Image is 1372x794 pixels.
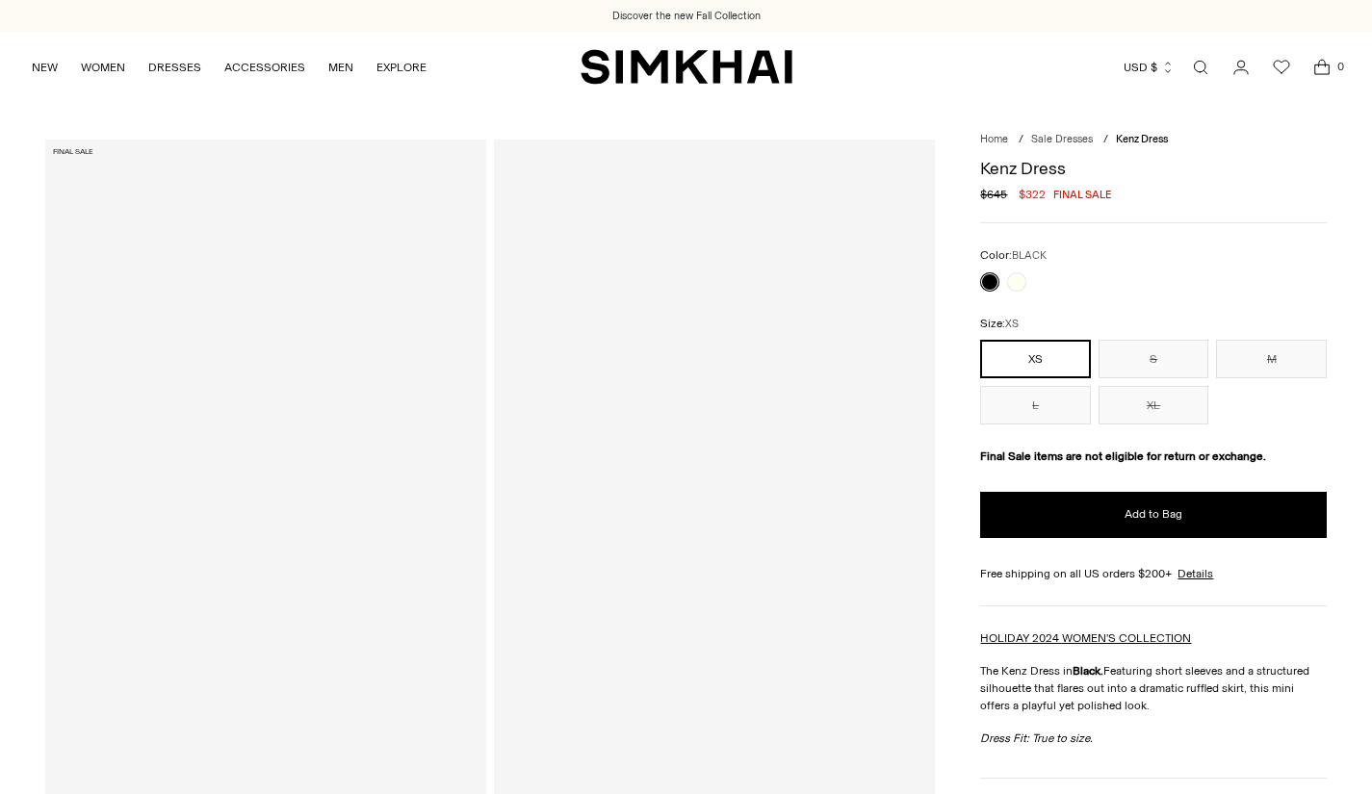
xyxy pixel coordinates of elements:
s: $645 [980,186,1007,203]
a: Home [980,133,1008,145]
a: DRESSES [148,46,201,89]
a: WOMEN [81,46,125,89]
a: Sale Dresses [1031,133,1093,145]
label: Color: [980,246,1047,265]
a: Open search modal [1181,48,1220,87]
strong: Black. [1073,664,1103,678]
a: SIMKHAI [581,48,792,86]
a: EXPLORE [376,46,427,89]
button: S [1099,340,1209,378]
strong: Final Sale items are not eligible for return or exchange. [980,449,1266,463]
span: 0 [1332,58,1349,75]
div: / [1019,132,1023,148]
p: The Kenz Dress in Featuring short sleeves and a structured silhouette that flares out into a dram... [980,662,1327,714]
h1: Kenz Dress [980,160,1327,177]
span: $322 [1019,186,1046,203]
button: L [980,386,1091,424]
a: HOLIDAY 2024 WOMEN'S COLLECTION [980,631,1191,645]
a: ACCESSORIES [224,46,305,89]
a: MEN [328,46,353,89]
div: Free shipping on all US orders $200+ [980,565,1327,582]
a: Discover the new Fall Collection [612,9,761,24]
span: Add to Bag [1125,506,1182,523]
button: Add to Bag [980,492,1327,538]
label: Size: [980,315,1019,333]
span: XS [1005,318,1019,330]
a: Wishlist [1262,48,1301,87]
span: BLACK [1012,249,1047,262]
div: / [1103,132,1108,148]
button: USD $ [1124,46,1175,89]
button: M [1216,340,1327,378]
a: Details [1178,565,1213,582]
span: Kenz Dress [1116,133,1168,145]
nav: breadcrumbs [980,132,1327,148]
em: Dress Fit: True to size. [980,731,1093,745]
button: XL [1099,386,1209,424]
button: XS [980,340,1091,378]
a: Go to the account page [1222,48,1260,87]
a: Open cart modal [1303,48,1341,87]
a: NEW [32,46,58,89]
